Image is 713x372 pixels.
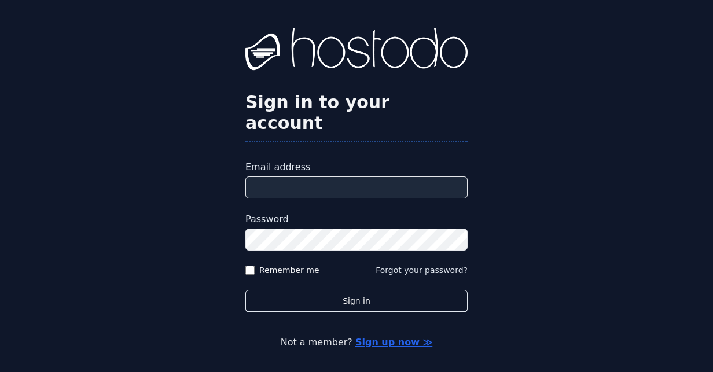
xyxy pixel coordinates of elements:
a: Sign up now ≫ [355,337,432,348]
label: Password [245,212,468,226]
h2: Sign in to your account [245,92,468,134]
img: Hostodo [245,28,468,74]
label: Remember me [259,264,319,276]
p: Not a member? [46,336,667,349]
button: Sign in [245,290,468,312]
label: Email address [245,160,468,174]
button: Forgot your password? [376,264,468,276]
